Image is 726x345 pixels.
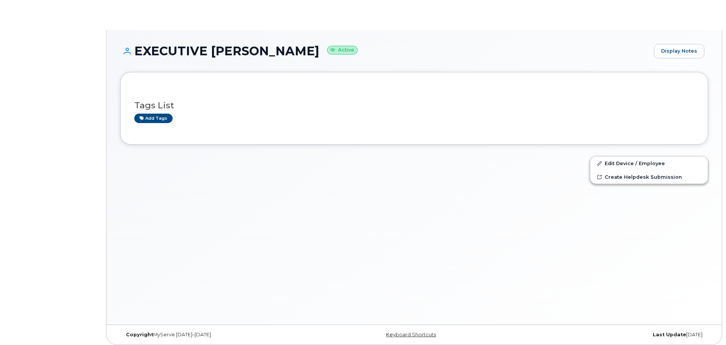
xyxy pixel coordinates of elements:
a: Create Helpdesk Submission [590,170,708,184]
strong: Copyright [126,332,153,337]
h1: EXECUTIVE [PERSON_NAME] [120,44,650,58]
div: [DATE] [512,332,708,338]
small: Active [327,46,358,55]
strong: Last Update [653,332,686,337]
h3: Tags List [134,101,694,110]
div: MyServe [DATE]–[DATE] [120,332,316,338]
a: Add tags [134,114,173,123]
a: Keyboard Shortcuts [386,332,436,337]
a: Edit Device / Employee [590,156,708,170]
a: Display Notes [654,44,704,58]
